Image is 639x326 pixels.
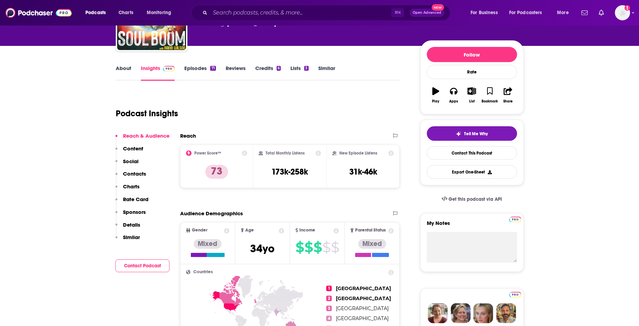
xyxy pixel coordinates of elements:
img: Barbara Profile [451,303,471,323]
a: Show notifications dropdown [579,7,590,19]
button: tell me why sparkleTell Me Why [427,126,517,141]
span: Gender [192,228,207,233]
button: Share [499,83,517,108]
a: Reviews [226,65,246,81]
button: Apps [445,83,463,108]
a: Pro website [509,216,521,222]
div: 3 [304,66,308,71]
span: 1 [326,286,332,291]
a: Charts [114,7,137,18]
p: Reach & Audience [123,132,169,139]
span: More [557,8,569,18]
button: open menu [466,7,506,18]
span: [GEOGRAPHIC_DATA] [336,305,389,312]
span: ⌘ K [391,8,404,17]
span: Tell Me Why [464,131,488,137]
img: Sydney Profile [428,303,448,323]
a: InsightsPodchaser Pro [141,65,175,81]
a: Lists3 [290,65,308,81]
span: For Podcasters [509,8,542,18]
button: Export One-Sheet [427,165,517,179]
img: Podchaser Pro [509,217,521,222]
span: $ [296,242,304,253]
span: Age [245,228,254,233]
button: Details [115,221,140,234]
img: Podchaser Pro [163,66,175,71]
a: Show notifications dropdown [596,7,607,19]
h3: 31k-46k [349,167,377,177]
button: Contact Podcast [115,259,169,272]
span: [GEOGRAPHIC_DATA] [336,295,391,302]
a: Contact This Podcast [427,146,517,160]
h2: Power Score™ [194,151,221,156]
button: Reach & Audience [115,132,169,145]
span: Get this podcast via API [449,196,502,202]
img: Podchaser - Follow, Share and Rate Podcasts [6,6,72,19]
div: Rate [427,65,517,79]
button: Content [115,145,143,158]
p: Charts [123,183,140,190]
span: 34 yo [250,242,275,255]
span: 3 [326,306,332,311]
img: Jon Profile [496,303,516,323]
img: Podchaser Pro [509,292,521,297]
span: Open Advanced [413,11,441,14]
span: [GEOGRAPHIC_DATA] [336,285,391,292]
div: 71 [210,66,216,71]
p: Contacts [123,170,146,177]
a: About [116,65,131,81]
span: Monitoring [147,8,171,18]
button: Contacts [115,170,146,183]
span: New [432,4,444,11]
a: Credits6 [255,65,281,81]
span: 2 [326,296,332,301]
p: Details [123,221,140,228]
span: Countries [193,270,213,274]
span: Podcasts [85,8,106,18]
button: open menu [81,7,115,18]
button: open menu [505,7,552,18]
button: Follow [427,47,517,62]
button: List [463,83,481,108]
p: Similar [123,234,140,240]
span: For Business [471,8,498,18]
div: Mixed [194,239,221,249]
span: Parental Status [355,228,386,233]
p: Social [123,158,138,165]
h1: Podcast Insights [116,108,178,119]
p: Sponsors [123,209,146,215]
span: Income [299,228,315,233]
div: Play [432,99,439,103]
div: List [469,99,475,103]
p: Rate Card [123,196,148,202]
span: $ [313,242,322,253]
a: Pro website [509,291,521,297]
button: Charts [115,183,140,196]
button: Open AdvancedNew [410,9,444,17]
img: tell me why sparkle [456,131,461,137]
div: 6 [277,66,281,71]
svg: Add a profile image [625,5,630,11]
div: Mixed [358,239,386,249]
div: Share [503,99,513,103]
input: Search podcasts, credits, & more... [210,7,391,18]
span: $ [322,242,330,253]
h2: Audience Demographics [180,210,243,217]
span: Logged in as BenLaurro [615,5,630,20]
span: Charts [118,8,133,18]
h2: New Episode Listens [339,151,377,156]
h2: Total Monthly Listens [266,151,305,156]
img: Jules Profile [473,303,493,323]
div: Search podcasts, credits, & more... [198,5,457,21]
button: open menu [552,7,577,18]
div: Apps [449,99,458,103]
button: Show profile menu [615,5,630,20]
h2: Reach [180,132,196,139]
button: Social [115,158,138,171]
span: $ [305,242,313,253]
p: 73 [205,165,228,179]
span: 4 [326,316,332,321]
button: Rate Card [115,196,148,209]
span: $ [331,242,339,253]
